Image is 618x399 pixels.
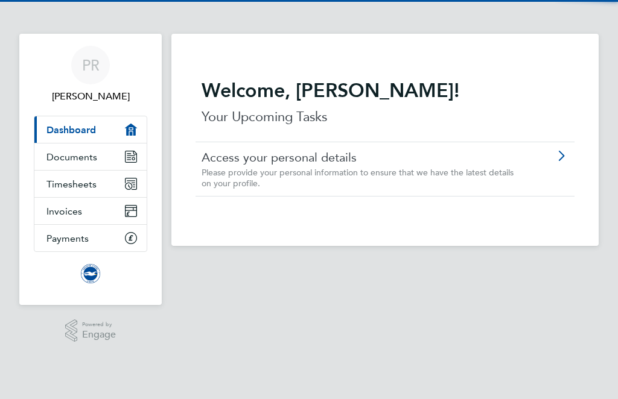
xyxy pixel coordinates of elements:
[19,34,162,305] nav: Main navigation
[65,319,116,342] a: Powered byEngage
[82,330,116,340] span: Engage
[46,178,97,190] span: Timesheets
[34,225,147,251] a: Payments
[34,171,147,197] a: Timesheets
[202,167,514,189] span: Please provide your personal information to ensure that we have the latest details on your profile.
[34,89,147,104] span: Peter Renvoize
[34,46,147,104] a: PR[PERSON_NAME]
[46,124,96,136] span: Dashboard
[202,149,518,165] a: Access your personal details
[82,57,100,73] span: PR
[202,78,569,102] h2: Welcome, [PERSON_NAME]!
[46,206,82,217] span: Invoices
[34,143,147,170] a: Documents
[46,151,97,163] span: Documents
[82,319,116,330] span: Powered by
[34,198,147,224] a: Invoices
[34,116,147,143] a: Dashboard
[81,264,100,283] img: brightonandhovealbion-logo-retina.png
[34,264,147,283] a: Go to home page
[202,107,569,127] p: Your Upcoming Tasks
[46,233,89,244] span: Payments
